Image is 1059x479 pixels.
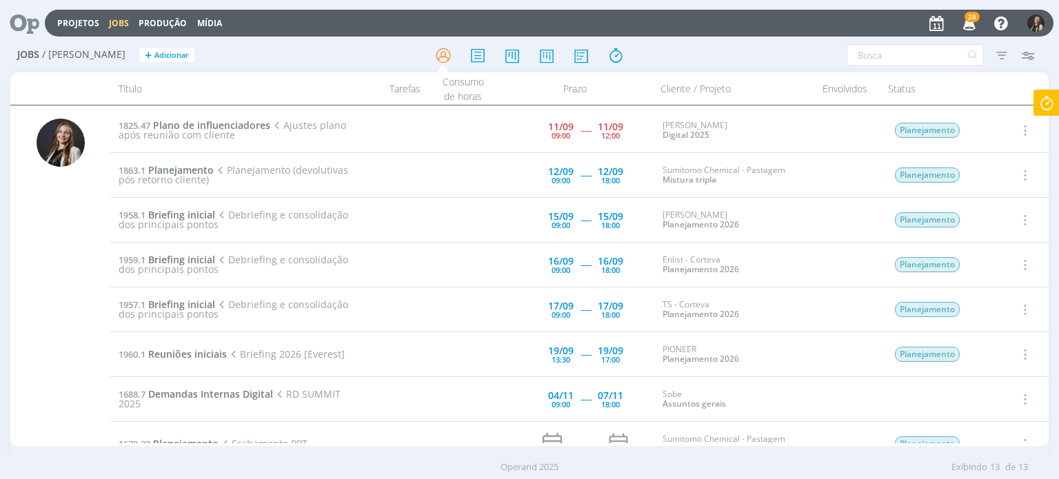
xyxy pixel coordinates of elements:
[119,164,145,176] span: 1863.1
[119,163,347,186] span: Planejamento (devolutivas pós retorno cliente)
[601,266,620,274] div: 18:00
[119,437,219,450] a: 1670.22Planejamento
[119,298,145,311] span: 1957.1
[119,119,150,132] span: 1825.47
[663,255,805,275] div: Enlist - Corteva
[581,392,591,405] span: -----
[57,17,99,29] a: Projetos
[552,356,570,363] div: 13:30
[581,439,591,449] div: -----
[119,438,150,450] span: 1670.22
[598,167,623,176] div: 12/09
[847,44,984,66] input: Busca
[1005,460,1016,474] span: de
[990,460,1000,474] span: 13
[119,253,215,266] a: 1959.1Briefing inicial
[965,12,980,22] span: 28
[601,132,620,139] div: 12:00
[581,213,591,226] span: -----
[548,346,574,356] div: 19/09
[895,212,960,227] span: Planejamento
[139,48,194,63] button: +Adicionar
[148,347,227,360] span: Reuniões iniciais
[954,11,982,36] button: 28
[552,311,570,318] div: 09:00
[598,256,623,266] div: 16/09
[134,18,191,29] button: Produção
[895,302,960,317] span: Planejamento
[119,119,345,141] span: Ajustes plano após reunião com cliente
[548,256,574,266] div: 16/09
[895,347,960,362] span: Planejamento
[153,119,270,132] span: Plano de influenciadores
[193,18,226,29] button: Mídia
[119,209,145,221] span: 1958.1
[601,311,620,318] div: 18:00
[663,165,805,185] div: Sumitomo Chemical - Pastagem
[148,387,273,400] span: Demandas Internas Digital
[37,119,85,167] img: L
[139,17,187,29] a: Produção
[17,49,39,61] span: Jobs
[109,17,129,29] a: Jobs
[119,254,145,266] span: 1959.1
[552,132,570,139] div: 09:00
[1027,11,1045,35] button: L
[895,167,960,183] span: Planejamento
[110,72,345,105] div: Título
[652,72,811,105] div: Cliente / Projeto
[148,208,215,221] span: Briefing inicial
[119,298,215,311] a: 1957.1Briefing inicial
[548,391,574,400] div: 04/11
[119,388,145,400] span: 1688.7
[663,345,805,365] div: PIONEER
[119,208,347,231] span: Debriefing e consolidação dos principais pontos
[1027,14,1045,32] img: L
[663,218,739,230] a: Planejamento 2026
[552,266,570,274] div: 09:00
[895,257,960,272] span: Planejamento
[663,263,739,275] a: Planejamento 2026
[601,176,620,184] div: 18:00
[581,258,591,271] span: -----
[119,119,270,132] a: 1825.47Plano de influenciadores
[663,174,716,185] a: Mistura tripla
[598,122,623,132] div: 11/09
[154,51,189,60] span: Adicionar
[811,72,880,105] div: Envolvidos
[148,298,215,311] span: Briefing inicial
[598,301,623,311] div: 17/09
[951,460,987,474] span: Exibindo
[598,346,623,356] div: 19/09
[119,163,214,176] a: 1863.1Planejamento
[429,72,498,105] div: Consumo de horas
[148,253,215,266] span: Briefing inicial
[148,163,214,176] span: Planejamento
[895,123,960,138] span: Planejamento
[895,436,960,451] span: Planejamento
[598,391,623,400] div: 07/11
[663,210,805,230] div: [PERSON_NAME]
[119,253,347,276] span: Debriefing e consolidação dos principais pontos
[119,208,215,221] a: 1958.1Briefing inicial
[552,400,570,408] div: 09:00
[663,442,771,454] a: Expedição da Produtividade
[880,72,997,105] div: Status
[119,387,340,410] span: RD SUMMIT 2025
[153,437,219,450] span: Planejamento
[119,348,145,360] span: 1960.1
[581,168,591,181] span: -----
[119,298,347,320] span: Debriefing e consolidação dos principais pontos
[663,129,709,141] a: Digital 2025
[145,48,152,63] span: +
[498,72,652,105] div: Prazo
[548,212,574,221] div: 15/09
[601,400,620,408] div: 18:00
[581,303,591,316] span: -----
[663,389,805,409] div: Sobe
[663,121,805,141] div: [PERSON_NAME]
[601,356,620,363] div: 17:00
[119,347,227,360] a: 1960.1Reuniões iniciais
[581,347,591,360] span: -----
[548,122,574,132] div: 11/09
